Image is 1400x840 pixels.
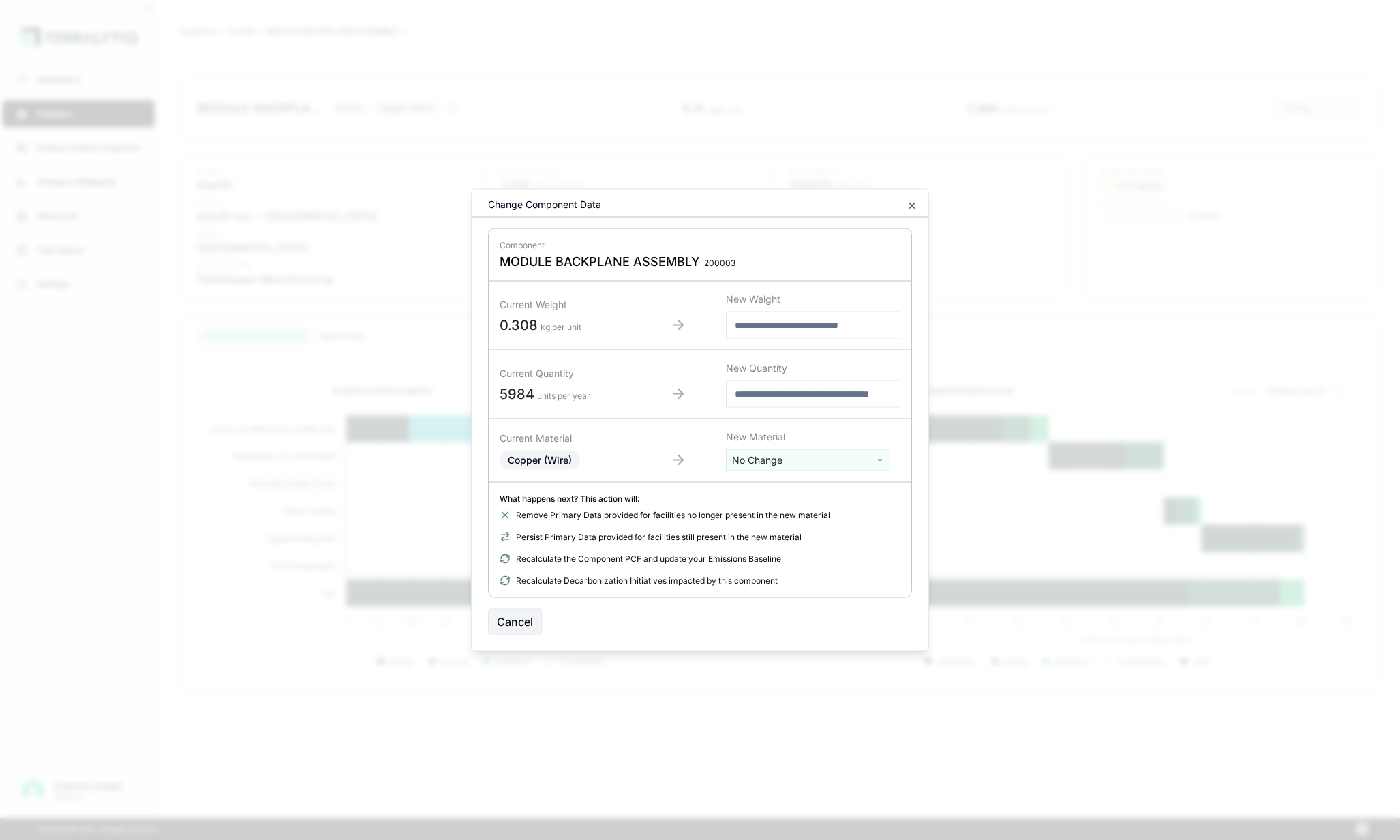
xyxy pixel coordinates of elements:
[500,510,900,521] div: Remove Primary Data provided for facilities no longer present in the new material
[500,366,630,380] div: Current Quantity
[500,297,630,311] div: Current Weight
[726,449,889,471] button: No Change
[500,432,630,445] div: Current Material
[500,385,534,402] span: 5984
[500,240,900,251] div: Component
[500,494,900,505] div: What happens next? This action will:
[500,316,538,333] span: 0.308
[500,554,900,565] div: Recalculate the Component PCF and update your Emissions Baseline
[704,258,735,269] span: 200003
[541,321,581,331] span: kg per unit
[500,532,900,543] div: Persist Primary Data provided for facilities still present in the new material
[488,609,542,635] button: Cancel
[500,575,900,586] div: Recalculate Decarbonization Initiatives impacted by this component
[477,198,601,211] div: Change Component Data
[726,361,900,375] div: New Quantity
[726,430,900,444] div: New Material
[537,390,590,400] span: units per year
[508,454,572,466] span: Copper (Wire)
[726,292,900,306] div: New Weight
[500,254,700,270] span: MODULE BACKPLANE ASSEMBLY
